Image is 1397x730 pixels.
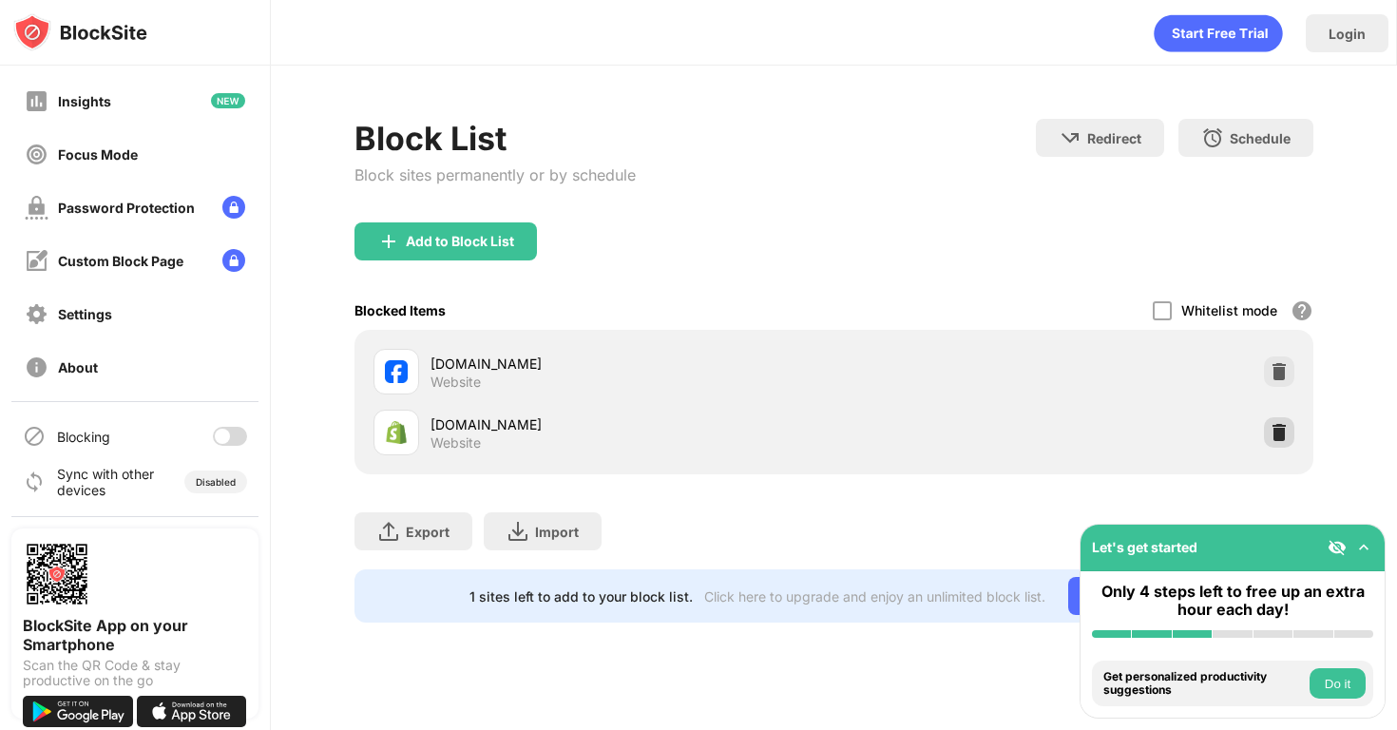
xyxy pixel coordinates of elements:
div: Website [431,434,481,451]
div: Import [535,524,579,540]
div: Scan the QR Code & stay productive on the go [23,658,247,688]
img: get-it-on-google-play.svg [23,696,133,727]
img: favicons [385,421,408,444]
img: options-page-qr-code.png [23,540,91,608]
div: Settings [58,306,112,322]
div: Get personalized productivity suggestions [1103,670,1305,698]
div: Website [431,374,481,391]
div: Add to Block List [406,234,514,249]
img: blocking-icon.svg [23,425,46,448]
div: Sync with other devices [57,466,155,498]
img: insights-off.svg [25,89,48,113]
div: Click here to upgrade and enjoy an unlimited block list. [704,588,1045,605]
div: Focus Mode [58,146,138,163]
img: customize-block-page-off.svg [25,249,48,273]
div: Insights [58,93,111,109]
img: password-protection-off.svg [25,196,48,220]
img: new-icon.svg [211,93,245,108]
div: [DOMAIN_NAME] [431,414,833,434]
button: Do it [1310,668,1366,699]
div: [DOMAIN_NAME] [431,354,833,374]
div: About [58,359,98,375]
img: focus-off.svg [25,143,48,166]
img: logo-blocksite.svg [13,13,147,51]
img: about-off.svg [25,355,48,379]
img: eye-not-visible.svg [1328,538,1347,557]
div: animation [1154,14,1283,52]
div: Disabled [196,476,236,488]
img: download-on-the-app-store.svg [137,696,247,727]
div: Go Unlimited [1068,577,1198,615]
div: Schedule [1230,130,1291,146]
div: Blocking [57,429,110,445]
div: 1 sites left to add to your block list. [469,588,693,605]
div: Export [406,524,450,540]
div: BlockSite App on your Smartphone [23,616,247,654]
div: Block List [354,119,636,158]
div: Login [1329,26,1366,42]
div: Password Protection [58,200,195,216]
div: Redirect [1087,130,1141,146]
img: settings-off.svg [25,302,48,326]
img: lock-menu.svg [222,249,245,272]
div: Block sites permanently or by schedule [354,165,636,184]
div: Custom Block Page [58,253,183,269]
img: lock-menu.svg [222,196,245,219]
div: Blocked Items [354,302,446,318]
img: omni-setup-toggle.svg [1354,538,1373,557]
div: Only 4 steps left to free up an extra hour each day! [1092,583,1373,619]
div: Whitelist mode [1181,302,1277,318]
img: sync-icon.svg [23,471,46,493]
img: favicons [385,360,408,383]
div: Let's get started [1092,539,1197,555]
